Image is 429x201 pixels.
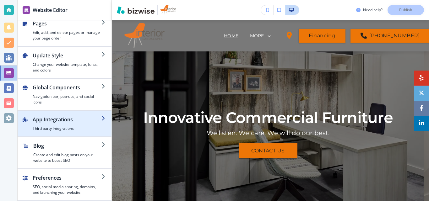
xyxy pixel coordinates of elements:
div: MORE [250,30,280,40]
h2: App Integrations [33,116,101,123]
h3: Need help? [363,7,383,13]
a: Social media link to linkedin account [414,116,429,131]
p: HOME [224,33,238,39]
h4: Create and edit blog posts on your website to boost SEO [33,152,101,163]
button: Financing [299,29,345,43]
p: MORE [250,34,264,38]
h2: Global Components [33,84,101,91]
button: Global ComponentsNavigation bar, pop-ups, and social icons [18,79,111,110]
h4: Change your website template, fonts, and colors [33,62,101,73]
a: Social media link to facebook account [414,101,429,116]
img: Your Logo [160,5,176,15]
h4: Navigation bar, pop-ups, and social icons [33,94,101,105]
h2: Preferences [33,174,101,182]
button: PagesEdit, add, and delete pages or manage your page order [18,15,111,46]
a: Social media link to twitter account [414,86,429,101]
h2: Update Style [33,52,101,59]
h4: Third party integrations [33,126,101,131]
h4: SEO, social media sharing, domains, and launching your website. [33,184,101,195]
button: BlogCreate and edit blog posts on your website to boost SEO [18,137,111,168]
img: editor icon [23,6,30,14]
h2: Pages [33,20,101,27]
h1: Innovative Commercial Furniture [143,108,393,127]
h4: Edit, add, and delete pages or manage your page order [33,30,101,41]
a: Social media link to yelp account [414,71,429,86]
h6: We listen. We care. We will do our best. [207,129,330,137]
button: CONTACT US [239,143,297,158]
img: Interior Landscapes [124,23,187,48]
button: App IntegrationsThird party integrations [18,111,111,136]
h2: Blog [33,142,101,150]
button: Update StyleChange your website template, fonts, and colors [18,47,111,78]
button: PreferencesSEO, social media sharing, domains, and launching your website. [18,169,111,200]
img: Bizwise Logo [117,6,155,14]
h2: Website Editor [33,6,68,14]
